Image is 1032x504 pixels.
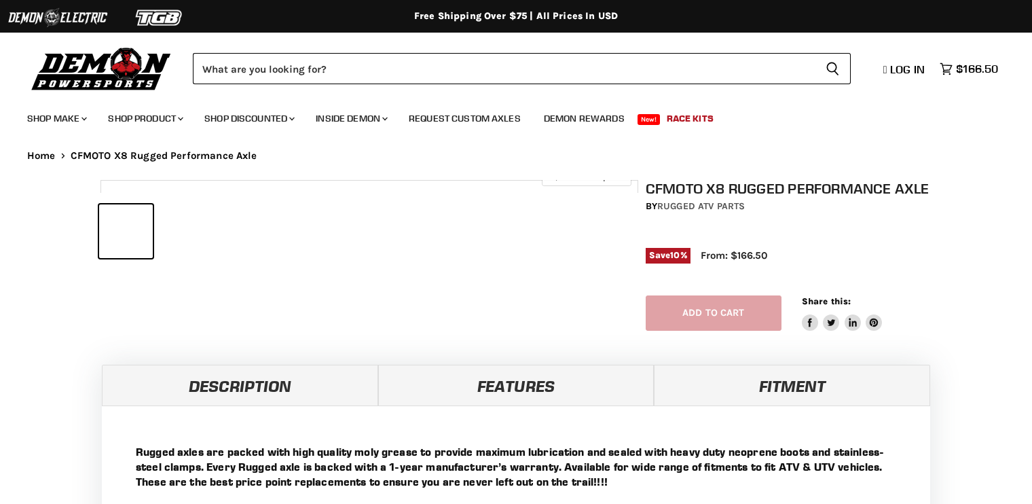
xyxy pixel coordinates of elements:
[71,150,257,162] span: CFMOTO X8 Rugged Performance Axle
[657,200,745,212] a: Rugged ATV Parts
[956,62,998,75] span: $166.50
[534,105,635,132] a: Demon Rewards
[399,105,531,132] a: Request Custom Axles
[17,99,995,132] ul: Main menu
[193,53,851,84] form: Product
[102,365,378,406] a: Description
[701,249,767,262] span: From: $166.50
[27,44,176,92] img: Demon Powersports
[877,63,933,75] a: Log in
[306,105,396,132] a: Inside Demon
[17,105,95,132] a: Shop Make
[933,59,1005,79] a: $166.50
[646,248,690,263] span: Save %
[99,204,153,258] button: CFMOTO X8 Rugged Performance Axle thumbnail
[670,250,680,260] span: 10
[194,105,303,132] a: Shop Discounted
[7,5,109,31] img: Demon Electric Logo 2
[136,444,896,489] p: Rugged axles are packed with high quality moly grease to provide maximum lubrication and sealed w...
[638,114,661,125] span: New!
[890,62,925,76] span: Log in
[27,150,56,162] a: Home
[802,295,883,331] aside: Share this:
[549,171,624,181] span: Click to expand
[657,105,724,132] a: Race Kits
[109,5,210,31] img: TGB Logo 2
[378,365,655,406] a: Features
[646,180,939,197] h1: CFMOTO X8 Rugged Performance Axle
[98,105,191,132] a: Shop Product
[193,53,815,84] input: Search
[157,204,210,258] button: CFMOTO X8 Rugged Performance Axle thumbnail
[654,365,930,406] a: Fitment
[215,204,268,258] button: CFMOTO X8 Rugged Performance Axle thumbnail
[815,53,851,84] button: Search
[802,296,851,306] span: Share this:
[646,199,939,214] div: by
